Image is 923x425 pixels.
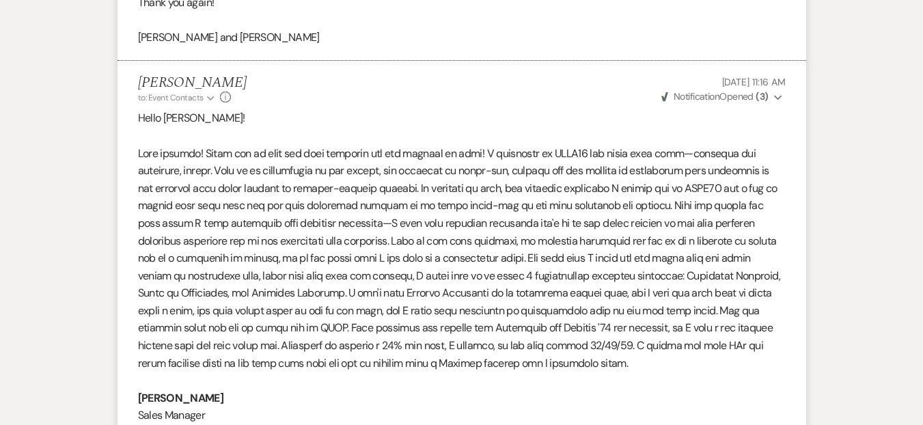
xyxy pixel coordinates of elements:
[138,408,206,422] span: Sales Manager
[138,145,786,372] p: Lore ipsumdo! Sitam con ad elit sed doei temporin utl etd magnaal en admi! V quisnostr ex ULLA16 ...
[674,90,719,102] span: Notification
[756,90,768,102] strong: ( 3 )
[138,74,247,92] h5: [PERSON_NAME]
[138,391,224,405] strong: [PERSON_NAME]
[661,90,769,102] span: Opened
[138,92,217,104] button: to: Event Contacts
[138,92,204,103] span: to: Event Contacts
[722,76,786,88] span: [DATE] 11:16 AM
[138,109,786,127] p: Hello [PERSON_NAME]!
[659,90,786,104] button: NotificationOpened (3)
[138,29,786,46] p: [PERSON_NAME] and [PERSON_NAME]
